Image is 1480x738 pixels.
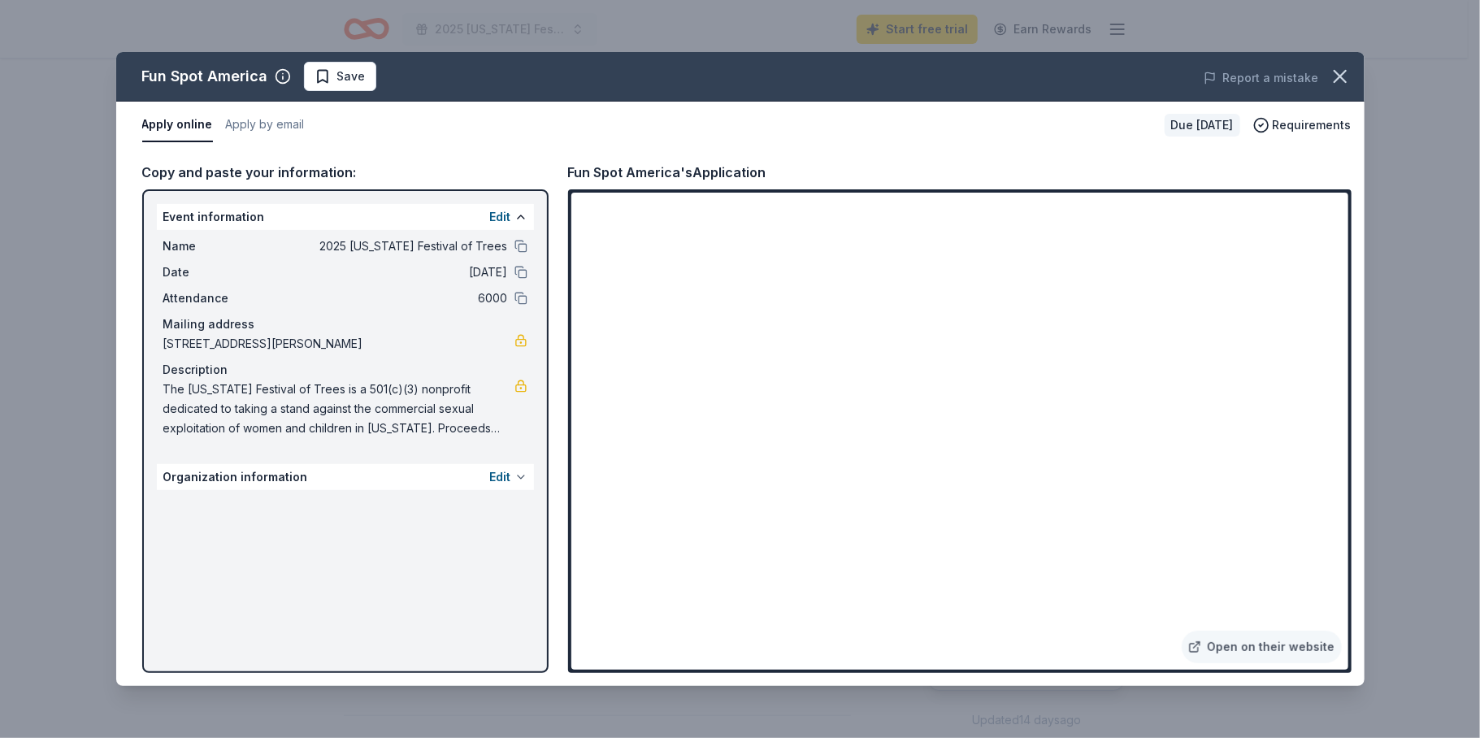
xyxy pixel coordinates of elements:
[337,67,366,86] span: Save
[1182,631,1342,663] a: Open on their website
[1165,114,1240,137] div: Due [DATE]
[272,237,508,256] span: 2025 [US_STATE] Festival of Trees
[1253,115,1352,135] button: Requirements
[163,334,514,354] span: [STREET_ADDRESS][PERSON_NAME]
[163,237,272,256] span: Name
[142,108,213,142] button: Apply online
[157,204,534,230] div: Event information
[490,467,511,487] button: Edit
[272,289,508,308] span: 6000
[304,62,376,91] button: Save
[272,263,508,282] span: [DATE]
[1204,68,1319,88] button: Report a mistake
[142,63,268,89] div: Fun Spot America
[157,464,534,490] div: Organization information
[226,108,305,142] button: Apply by email
[163,360,527,380] div: Description
[163,380,514,438] span: The [US_STATE] Festival of Trees is a 501(c)(3) nonprofit dedicated to taking a stand against the...
[1273,115,1352,135] span: Requirements
[142,162,549,183] div: Copy and paste your information:
[163,315,527,334] div: Mailing address
[163,263,272,282] span: Date
[568,162,766,183] div: Fun Spot America's Application
[163,289,272,308] span: Attendance
[490,207,511,227] button: Edit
